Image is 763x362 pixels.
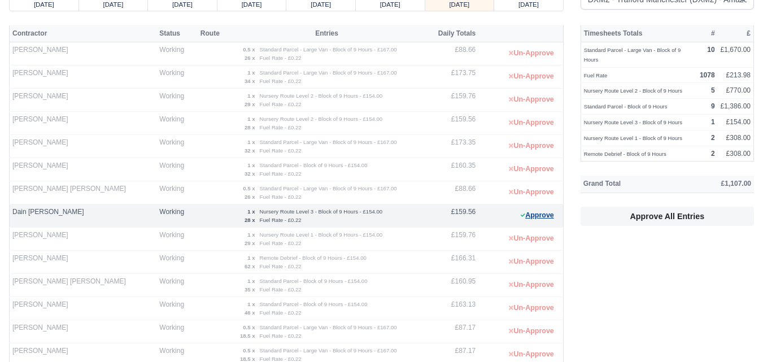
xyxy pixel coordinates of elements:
[518,1,539,8] small: [DATE]
[449,1,469,8] small: [DATE]
[10,181,157,204] td: [PERSON_NAME] [PERSON_NAME]
[584,135,682,141] small: Nursery Route Level 1 - Block of 9 Hours
[260,171,302,177] small: Fuel Rate - £0.22
[156,135,197,158] td: Working
[503,300,560,316] button: Un-Approve
[156,251,197,274] td: Working
[718,25,754,42] th: £
[245,101,255,107] strong: 29 x
[503,184,560,200] button: Un-Approve
[10,320,157,343] td: [PERSON_NAME]
[240,333,255,339] strong: 18.5 x
[247,278,255,284] strong: 1 x
[581,207,754,226] button: Approve All Entries
[156,158,197,181] td: Working
[425,66,478,89] td: £173.75
[425,158,478,181] td: £160.35
[584,47,681,63] small: Standard Parcel - Large Van - Block of 9 Hours
[260,347,397,354] small: Standard Parcel - Large Van - Block of 9 Hours - £167.00
[260,78,302,84] small: Fuel Rate - £0.22
[503,323,560,339] button: Un-Approve
[260,240,302,246] small: Fuel Rate - £0.22
[503,254,560,270] button: Un-Approve
[711,86,715,94] strong: 5
[245,286,255,293] strong: 35 x
[425,204,478,228] td: £159.56
[260,162,368,168] small: Standard Parcel - Block of 9 Hours - £154.00
[260,116,383,122] small: Nursery Route Level 2 - Block of 9 Hours - £154.00
[10,66,157,89] td: [PERSON_NAME]
[156,204,197,228] td: Working
[260,93,383,99] small: Nursery Route Level 2 - Block of 9 Hours - £154.00
[425,251,478,274] td: £166.31
[156,112,197,135] td: Working
[10,112,157,135] td: [PERSON_NAME]
[718,99,754,115] td: £1,386.00
[503,68,560,85] button: Un-Approve
[718,146,754,162] td: £308.00
[711,150,715,158] strong: 2
[260,333,302,339] small: Fuel Rate - £0.22
[245,55,255,61] strong: 26 x
[260,301,368,307] small: Standard Parcel - Block of 9 Hours - £154.00
[242,1,262,8] small: [DATE]
[503,45,560,62] button: Un-Approve
[581,176,675,193] th: Grand Total
[503,91,560,108] button: Un-Approve
[260,101,302,107] small: Fuel Rate - £0.22
[260,286,302,293] small: Fuel Rate - £0.22
[243,46,255,53] strong: 0.5 x
[503,138,560,154] button: Un-Approve
[156,25,197,42] th: Status
[425,112,478,135] td: £159.56
[260,139,397,145] small: Standard Parcel - Large Van - Block of 9 Hours - £167.00
[700,71,715,79] strong: 1078
[240,356,255,362] strong: 18.5 x
[711,118,715,126] strong: 1
[245,171,255,177] strong: 32 x
[718,67,754,83] td: £213.98
[247,69,255,76] strong: 1 x
[156,228,197,251] td: Working
[10,228,157,251] td: [PERSON_NAME]
[425,181,478,204] td: £88.66
[10,297,157,320] td: [PERSON_NAME]
[260,46,397,53] small: Standard Parcel - Large Van - Block of 9 Hours - £167.00
[10,274,157,297] td: [PERSON_NAME] [PERSON_NAME]
[260,124,302,130] small: Fuel Rate - £0.22
[260,55,302,61] small: Fuel Rate - £0.22
[156,320,197,343] td: Working
[260,194,302,200] small: Fuel Rate - £0.22
[584,119,682,125] small: Nursery Route Level 3 - Block of 9 Hours
[198,25,228,42] th: Route
[503,161,560,177] button: Un-Approve
[260,255,367,261] small: Remote Debrief - Block of 9 Hours - £154.00
[247,208,255,215] strong: 1 x
[247,255,255,261] strong: 1 x
[172,1,193,8] small: [DATE]
[260,356,302,362] small: Fuel Rate - £0.22
[425,89,478,112] td: £159.76
[10,204,157,228] td: Dain [PERSON_NAME]
[10,158,157,181] td: [PERSON_NAME]
[260,147,302,154] small: Fuel Rate - £0.22
[245,263,255,269] strong: 62 x
[245,147,255,154] strong: 32 x
[697,25,718,42] th: #
[260,185,397,191] small: Standard Parcel - Large Van - Block of 9 Hours - £167.00
[156,89,197,112] td: Working
[245,217,255,223] strong: 28 x
[711,102,715,110] strong: 9
[156,42,197,66] td: Working
[245,309,255,316] strong: 46 x
[425,42,478,66] td: £88.66
[718,42,754,68] td: £1,670.00
[10,89,157,112] td: [PERSON_NAME]
[707,308,763,362] div: Chat Widget
[245,240,255,246] strong: 29 x
[515,207,560,224] button: Approve
[243,324,255,330] strong: 0.5 x
[425,320,478,343] td: £87.17
[503,277,560,293] button: Un-Approve
[260,263,302,269] small: Fuel Rate - £0.22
